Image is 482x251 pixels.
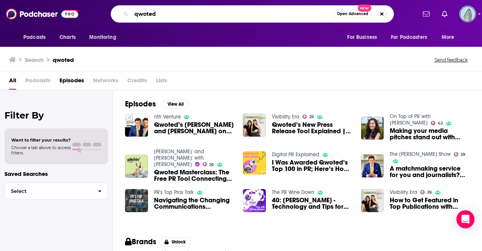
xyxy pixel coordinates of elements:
[93,74,118,90] span: Networks
[390,151,451,157] a: The Justin Brady Show
[427,191,432,194] span: 26
[154,189,194,196] a: PR's Top Pros Talk
[25,74,50,90] span: Podcasts
[272,151,319,158] a: Digital PR Explained
[154,122,234,134] span: Qwoted’s [PERSON_NAME] and [PERSON_NAME] on Managing Networks
[6,7,78,21] img: Podchaser - Follow, Share and Rate Podcasts
[11,137,71,143] span: Want to filter your results?
[154,114,181,120] a: nth Venture
[209,163,214,166] span: 26
[162,100,189,109] button: View All
[439,8,450,20] a: Show notifications dropdown
[89,32,116,43] span: Monitoring
[459,6,476,22] span: Logged in as FlatironBooks
[243,151,266,174] img: I Was Awarded Qwoted’s Top 100 in PR; Here’s How I Did It
[272,122,352,134] a: Qwoted’s New Press Release Tool Explained | Free vs Paid + Better Than PR Newswire? | Ep97
[53,56,74,63] h3: qwoted
[337,12,368,16] span: Open Advanced
[154,197,234,210] span: Navigating the Changing Communications Landscape - [PERSON_NAME], Qwoted
[272,197,352,210] span: 40: [PERSON_NAME] - Technology and Tips for Getting Your Clients Qwoted
[334,9,372,18] button: Open AdvancedNew
[125,114,148,137] img: Qwoted’s Dan Simon and Matt Kneller on Managing Networks
[420,190,432,194] a: 26
[55,30,80,45] a: Charts
[390,165,470,178] span: A matchmaking service for you and journalists? [PERSON_NAME], founder of Qwoted.
[342,30,386,45] button: open menu
[459,6,476,22] button: Show profile menu
[420,8,433,20] a: Show notifications dropdown
[243,189,266,212] img: 40: Matthew Kneller - Technology and Tips for Getting Your Clients Qwoted
[125,155,148,178] img: Qwoted Masterclass: The Free PR Tool Connecting Reporters, Publicists and Experts
[390,189,417,196] a: Visibility Era
[154,169,234,182] a: Qwoted Masterclass: The Free PR Tool Connecting Reporters, Publicists and Experts
[347,32,377,43] span: For Business
[431,121,443,125] a: 42
[390,165,470,178] a: A matchmaking service for you and journalists? Dan Simon, founder of Qwoted.
[391,32,427,43] span: For Podcasters
[125,99,189,109] a: EpisodesView All
[432,57,470,63] button: Send feedback
[203,162,214,166] a: 26
[272,159,352,172] a: I Was Awarded Qwoted’s Top 100 in PR; Here’s How I Did It
[25,56,44,63] h3: Search
[125,189,148,212] img: Navigating the Changing Communications Landscape - Dan Simon, Qwoted
[127,74,147,90] span: Credits
[272,114,299,120] a: Visibility Era
[386,30,438,45] button: open menu
[154,122,234,134] a: Qwoted’s Dan Simon and Matt Kneller on Managing Networks
[390,113,431,126] a: On Top of PR with Jason Mudd
[84,30,126,45] button: open menu
[438,122,443,125] span: 42
[456,210,474,228] div: Open Intercom Messenger
[111,5,394,23] div: Search podcasts, credits, & more...
[361,154,384,177] img: A matchmaking service for you and journalists? Dan Simon, founder of Qwoted.
[302,114,314,119] a: 26
[272,189,314,196] a: The PR Wine Down
[358,5,371,12] span: New
[125,99,156,109] h2: Episodes
[361,117,384,140] img: Making your media pitches stand out with Qwoted
[59,32,76,43] span: Charts
[11,145,71,156] span: Choose a tab above to access filters.
[459,6,476,22] img: User Profile
[9,74,16,90] a: All
[361,189,384,212] img: How to Get Featured in Top Publications with Qwoted | Ep52
[243,114,266,137] img: Qwoted’s New Press Release Tool Explained | Free vs Paid + Better Than PR Newswire? | Ep97
[390,128,470,140] a: Making your media pitches stand out with Qwoted
[154,148,204,168] a: Pitchin' and Sippin' with Lexie Smith
[309,115,314,119] span: 26
[5,170,108,177] p: Saved Searches
[125,237,156,246] h2: Brands
[159,237,191,246] button: Unlock
[272,197,352,210] a: 40: Matthew Kneller - Technology and Tips for Getting Your Clients Qwoted
[59,74,84,90] a: Episodes
[5,183,108,200] button: Select
[154,197,234,210] a: Navigating the Changing Communications Landscape - Dan Simon, Qwoted
[131,8,334,20] input: Search podcasts, credits, & more...
[5,110,108,121] h2: Filter By
[390,197,470,210] a: How to Get Featured in Top Publications with Qwoted | Ep52
[156,74,167,90] span: Lists
[461,153,465,156] span: 29
[436,30,464,45] button: open menu
[18,30,55,45] button: open menu
[23,32,46,43] span: Podcasts
[454,152,465,157] a: 29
